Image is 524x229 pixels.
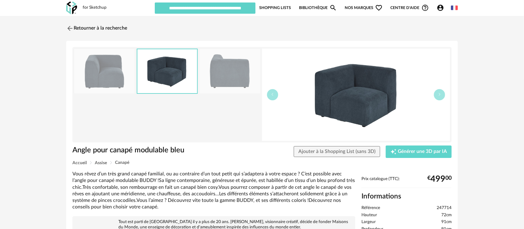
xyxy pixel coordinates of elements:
div: Prix catalogue (TTC): [361,176,452,188]
span: Ajouter à la Shopping List (sans 3D) [298,149,375,154]
span: Heart Outline icon [375,4,383,12]
div: Breadcrumb [72,160,452,165]
span: 247714 [437,205,452,211]
img: svg+xml;base64,PHN2ZyB3aWR0aD0iMjQiIGhlaWdodD0iMjQiIHZpZXdCb3g9IjAgMCAyNCAyNCIgZmlsbD0ibm9uZSIgeG... [66,25,74,32]
span: Assise [95,161,107,165]
span: Accueil [72,161,87,165]
div: for Sketchup [83,5,107,11]
span: Help Circle Outline icon [421,4,429,12]
span: Référence [361,205,380,211]
img: OXP [66,2,77,14]
span: 91cm [441,219,452,225]
div: € 00 [427,177,452,182]
button: Creation icon Générer une 3D par IA [386,146,452,158]
span: 72cm [441,212,452,218]
span: Magnify icon [329,4,337,12]
div: Vous rêvez d’un très grand canapé familial, ou au contraire d’un tout petit qui s’adaptera à votr... [72,171,355,211]
a: BibliothèqueMagnify icon [299,2,337,14]
span: Générer une 3D par IA [398,149,447,154]
img: angle-pour-canape-modulable-bleu-1000-7-33-247714_5.jpg [137,49,197,93]
span: Nos marques [345,2,383,14]
a: Retourner à la recherche [66,21,127,35]
span: Creation icon [390,149,397,155]
button: Ajouter à la Shopping List (sans 3D) [294,146,380,157]
span: Canapé [115,160,129,165]
img: angle-pour-canape-modulable-bleu-1000-7-33-247714_5.jpg [262,49,450,141]
span: Centre d'aideHelp Circle Outline icon [391,4,429,12]
span: 499 [430,177,445,182]
img: angle-pour-canape-modulable-bleu-1000-7-33-247714_4.jpg [74,49,135,93]
h2: Informations [361,192,452,201]
span: Account Circle icon [437,4,444,12]
a: Shopping Lists [259,2,291,14]
img: angle-pour-canape-modulable-bleu-1000-7-33-247714_6.jpg [200,49,260,93]
h1: Angle pour canapé modulable bleu [72,146,227,155]
span: Hauteur [361,212,377,218]
span: Account Circle icon [437,4,447,12]
span: Largeur [361,219,376,225]
img: fr [451,4,458,11]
